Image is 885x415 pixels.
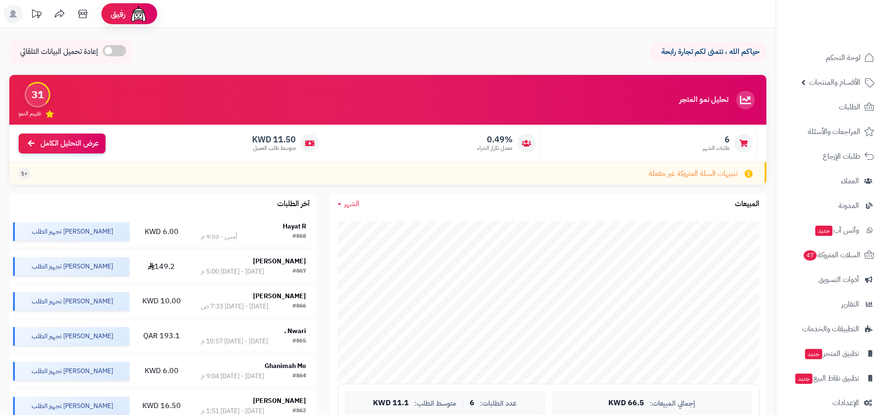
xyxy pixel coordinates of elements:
[802,322,859,335] span: التطبيقات والخدمات
[293,372,306,381] div: #864
[133,249,190,284] td: 149.2
[21,170,27,178] span: +1
[293,267,306,276] div: #867
[480,400,517,408] span: عدد الطلبات:
[839,100,860,114] span: الطلبات
[703,144,730,152] span: طلبات الشهر
[782,219,879,241] a: وآتس آبجديد
[25,5,48,26] a: تحديثات المنصة
[782,367,879,389] a: تطبيق نقاط البيعجديد
[841,298,859,311] span: التقارير
[253,291,306,301] strong: [PERSON_NAME]
[782,268,879,291] a: أدوات التسويق
[735,200,759,208] h3: المبيعات
[650,400,695,408] span: إجمالي المبيعات:
[133,284,190,319] td: 10.00 KWD
[40,138,99,149] span: عرض التحليل الكامل
[608,399,644,408] span: 66.5 KWD
[679,96,728,104] h3: تحليل نمو المتجر
[201,232,237,241] div: أمس - 9:03 م
[814,224,859,237] span: وآتس آب
[823,150,860,163] span: طلبات الإرجاع
[826,51,860,64] span: لوحة التحكم
[133,354,190,388] td: 6.00 KWD
[703,134,730,145] span: 6
[252,134,296,145] span: 11.50 KWD
[803,248,860,261] span: السلات المتروكة
[13,327,129,346] div: [PERSON_NAME] تجهيز الطلب
[201,302,268,311] div: [DATE] - [DATE] 7:33 ص
[470,399,474,408] span: 6
[841,174,859,187] span: العملاء
[19,134,106,154] a: عرض التحليل الكامل
[822,24,876,43] img: logo-2.png
[782,194,879,217] a: المدونة
[832,396,859,409] span: الإعدادات
[253,396,306,406] strong: [PERSON_NAME]
[111,8,126,20] span: رفيق
[782,293,879,315] a: التقارير
[13,257,129,276] div: [PERSON_NAME] تجهيز الطلب
[293,302,306,311] div: #866
[804,347,859,360] span: تطبيق المتجر
[253,256,306,266] strong: [PERSON_NAME]
[414,400,456,408] span: متوسط الطلب:
[782,170,879,192] a: العملاء
[804,250,817,261] span: 47
[201,337,268,346] div: [DATE] - [DATE] 10:57 م
[462,400,464,407] span: |
[818,273,859,286] span: أدوات التسويق
[277,200,310,208] h3: آخر الطلبات
[13,222,129,241] div: [PERSON_NAME] تجهيز الطلب
[782,96,879,118] a: الطلبات
[13,362,129,381] div: [PERSON_NAME] تجهيز الطلب
[20,47,98,57] span: إعادة تحميل البيانات التلقائي
[782,244,879,266] a: السلات المتروكة47
[782,47,879,69] a: لوحة التحكم
[782,392,879,414] a: الإعدادات
[293,232,306,241] div: #868
[133,319,190,354] td: 193.1 QAR
[782,120,879,143] a: المراجعات والأسئلة
[809,76,860,89] span: الأقسام والمنتجات
[815,226,832,236] span: جديد
[477,144,512,152] span: معدل تكرار الشراء
[838,199,859,212] span: المدونة
[782,145,879,167] a: طلبات الإرجاع
[782,318,879,340] a: التطبيقات والخدمات
[13,292,129,311] div: [PERSON_NAME] تجهيز الطلب
[201,372,264,381] div: [DATE] - [DATE] 9:04 م
[477,134,512,145] span: 0.49%
[808,125,860,138] span: المراجعات والأسئلة
[201,267,264,276] div: [DATE] - [DATE] 5:00 م
[252,144,296,152] span: متوسط طلب العميل
[338,199,359,209] a: الشهر
[805,349,822,359] span: جديد
[129,5,148,23] img: ai-face.png
[794,372,859,385] span: تطبيق نقاط البيع
[265,361,306,371] strong: Ghanimah Mo
[657,47,759,57] p: حياكم الله ، نتمنى لكم تجارة رابحة
[293,337,306,346] div: #865
[283,221,306,231] strong: Hayat R
[782,342,879,365] a: تطبيق المتجرجديد
[649,168,738,179] span: تنبيهات السلة المتروكة غير مفعلة
[795,374,812,384] span: جديد
[19,110,41,118] span: تقييم النمو
[133,214,190,249] td: 6.00 KWD
[344,198,359,209] span: الشهر
[373,399,409,408] span: 11.1 KWD
[284,326,306,336] strong: Nwari .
